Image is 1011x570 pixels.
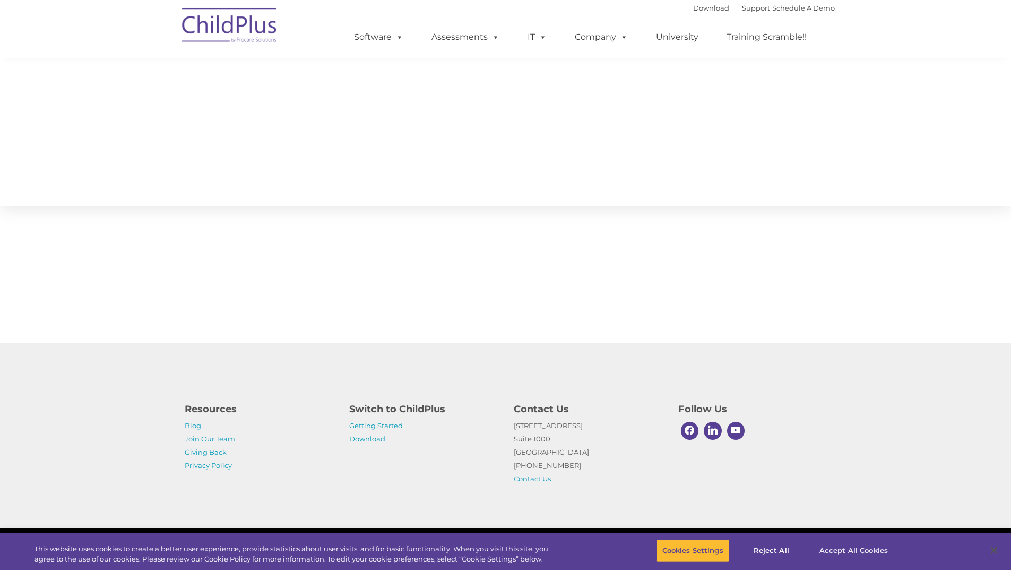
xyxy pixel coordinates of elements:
h4: Follow Us [678,402,827,416]
font: | [693,4,835,12]
h4: Resources [185,402,333,416]
span: Last name [148,70,180,78]
img: ChildPlus by Procare Solutions [177,1,283,54]
span: Phone number [148,114,193,122]
a: Getting Started [349,421,403,430]
a: Linkedin [701,419,724,443]
a: Contact Us [514,474,551,483]
a: Training Scramble!! [716,27,817,48]
a: Assessments [421,27,510,48]
button: Cookies Settings [656,540,729,562]
a: Youtube [724,419,748,443]
a: Download [349,435,385,443]
h4: Contact Us [514,402,662,416]
a: Giving Back [185,448,227,456]
a: Privacy Policy [185,461,232,470]
button: Accept All Cookies [814,540,894,562]
a: Join Our Team [185,435,235,443]
p: [STREET_ADDRESS] Suite 1000 [GEOGRAPHIC_DATA] [PHONE_NUMBER] [514,419,662,486]
a: University [645,27,709,48]
a: Schedule A Demo [772,4,835,12]
a: Software [343,27,414,48]
a: Download [693,4,729,12]
a: Support [742,4,770,12]
a: IT [517,27,557,48]
button: Reject All [738,540,805,562]
h4: Switch to ChildPlus [349,402,498,416]
button: Close [982,539,1006,562]
div: This website uses cookies to create a better user experience, provide statistics about user visit... [34,544,556,565]
a: Blog [185,421,201,430]
a: Facebook [678,419,702,443]
a: Company [564,27,638,48]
